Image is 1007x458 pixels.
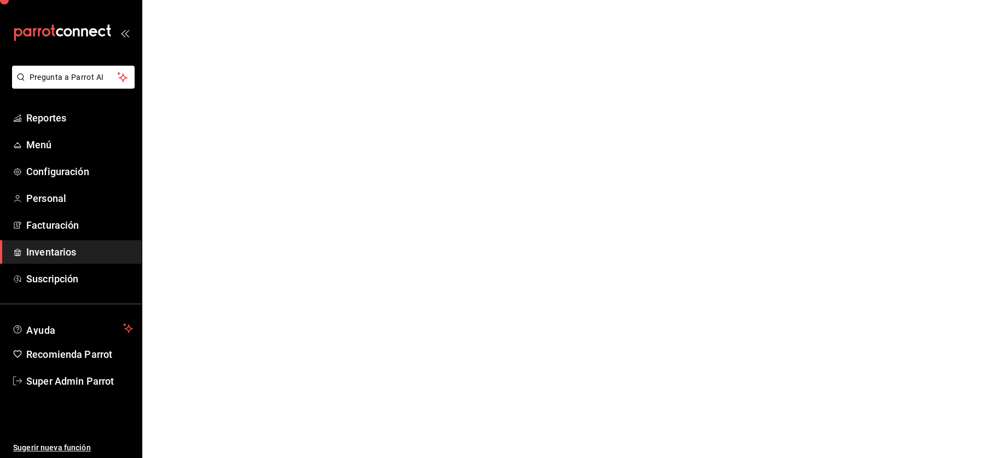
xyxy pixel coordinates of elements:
[26,347,133,362] span: Recomienda Parrot
[26,271,133,286] span: Suscripción
[26,164,133,179] span: Configuración
[26,218,133,233] span: Facturación
[30,72,118,83] span: Pregunta a Parrot AI
[26,137,133,152] span: Menú
[26,322,119,335] span: Ayuda
[26,111,133,125] span: Reportes
[8,79,135,91] a: Pregunta a Parrot AI
[26,374,133,389] span: Super Admin Parrot
[26,245,133,259] span: Inventarios
[26,191,133,206] span: Personal
[13,442,133,454] span: Sugerir nueva función
[120,28,129,37] button: open_drawer_menu
[12,66,135,89] button: Pregunta a Parrot AI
